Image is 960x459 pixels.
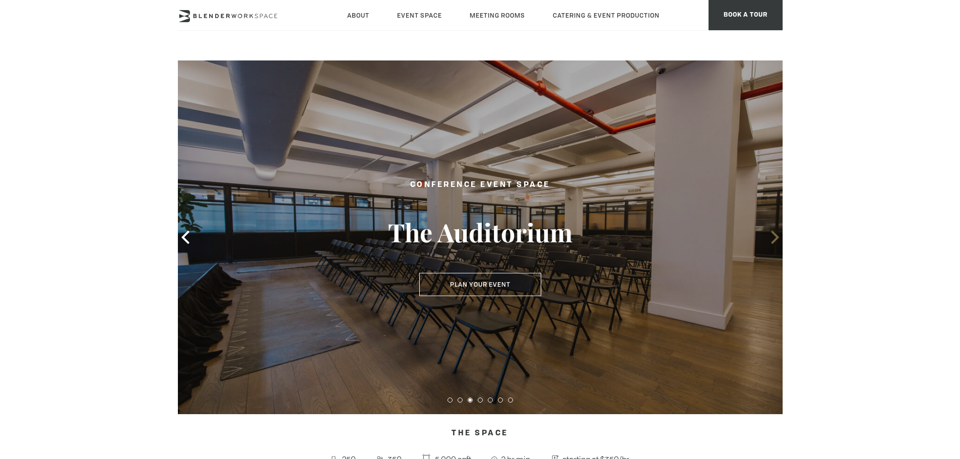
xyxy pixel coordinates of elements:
[779,330,960,459] iframe: Chat Widget
[178,424,783,443] h4: The Space
[364,217,596,248] h3: The Auditorium
[419,273,541,296] button: Plan Your Event
[364,179,596,191] h2: Conference Event Space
